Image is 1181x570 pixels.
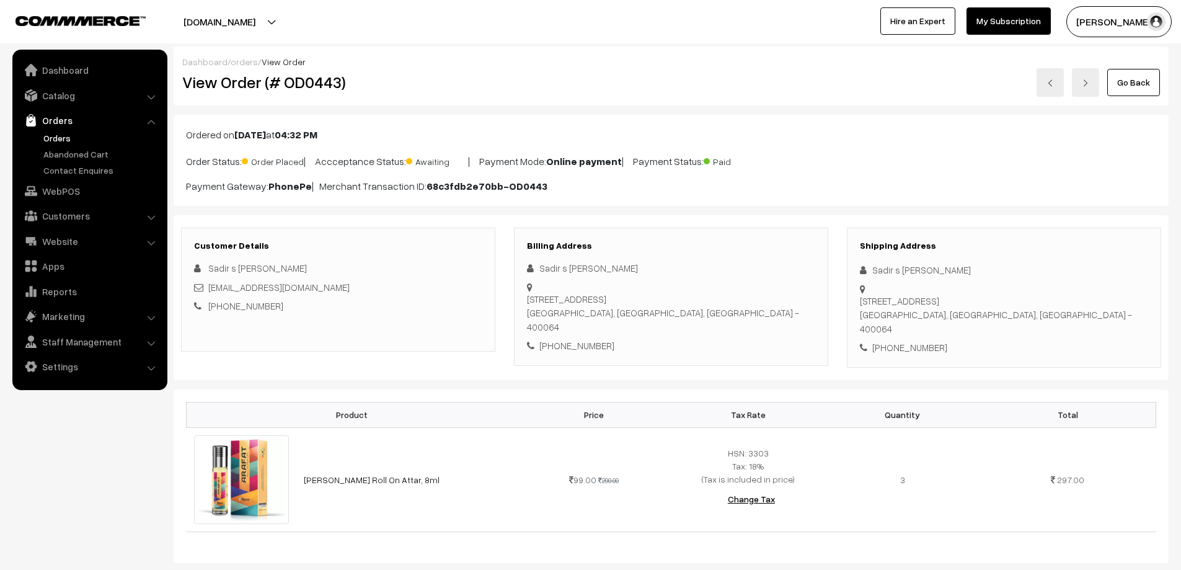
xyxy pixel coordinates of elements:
a: [PERSON_NAME] Roll On Attar, 8ml [304,474,440,485]
img: right-arrow.png [1082,79,1089,87]
a: My Subscription [966,7,1051,35]
span: Paid [704,152,766,168]
a: Marketing [15,305,163,327]
th: Price [517,402,671,427]
a: Orders [15,109,163,131]
a: orders [231,56,258,67]
strike: 200.00 [598,476,619,484]
span: HSN: 3303 Tax: 18% (Tax is included in price) [702,448,795,484]
a: Settings [15,355,163,378]
a: [EMAIL_ADDRESS][DOMAIN_NAME] [208,282,350,293]
img: left-arrow.png [1046,79,1054,87]
div: [STREET_ADDRESS] [GEOGRAPHIC_DATA], [GEOGRAPHIC_DATA], [GEOGRAPHIC_DATA] - 400064 [527,292,815,334]
img: user [1147,12,1166,31]
a: Customers [15,205,163,227]
a: Abandoned Cart [40,148,163,161]
b: 68c3fdb2e70bb-OD0443 [427,180,547,192]
a: Staff Management [15,331,163,353]
a: Dashboard [182,56,228,67]
th: Product [187,402,517,427]
th: Tax Rate [671,402,825,427]
p: Payment Gateway: | Merchant Transaction ID: [186,179,1156,194]
a: Contact Enquires [40,164,163,177]
button: [DOMAIN_NAME] [140,6,299,37]
span: View Order [262,56,306,67]
a: Apps [15,255,163,277]
button: Change Tax [718,486,785,513]
span: 297.00 [1057,474,1084,485]
a: Dashboard [15,59,163,81]
a: [PHONE_NUMBER] [208,300,283,311]
a: COMMMERCE [15,12,124,27]
div: [STREET_ADDRESS] [GEOGRAPHIC_DATA], [GEOGRAPHIC_DATA], [GEOGRAPHIC_DATA] - 400064 [860,294,1148,336]
span: Sadir s [PERSON_NAME] [208,262,307,274]
b: PhonePe [268,180,312,192]
button: [PERSON_NAME] D [1066,6,1172,37]
h3: Billing Address [527,241,815,251]
a: Orders [40,131,163,145]
h3: Customer Details [194,241,482,251]
a: Website [15,230,163,252]
b: 04:32 PM [275,128,317,141]
a: Reports [15,280,163,303]
h3: Shipping Address [860,241,1148,251]
div: [PHONE_NUMBER] [860,341,1148,355]
p: Ordered on at [186,127,1156,142]
p: Order Status: | Accceptance Status: | Payment Mode: | Payment Status: [186,152,1156,169]
div: [PHONE_NUMBER] [527,339,815,353]
span: 99.00 [569,474,596,485]
img: 8ml meena arafat attar.jpg [194,435,290,524]
div: Sadir s [PERSON_NAME] [860,263,1148,277]
span: 3 [900,474,905,485]
a: Catalog [15,84,163,107]
th: Quantity [825,402,980,427]
a: Go Back [1107,69,1160,96]
th: Total [980,402,1156,427]
a: Hire an Expert [880,7,955,35]
b: Online payment [546,155,622,167]
a: WebPOS [15,180,163,202]
span: Order Placed [242,152,304,168]
b: [DATE] [234,128,266,141]
h2: View Order (# OD0443) [182,73,496,92]
img: COMMMERCE [15,16,146,25]
span: Awaiting [406,152,468,168]
div: Sadir s [PERSON_NAME] [527,261,815,275]
div: / / [182,55,1160,68]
